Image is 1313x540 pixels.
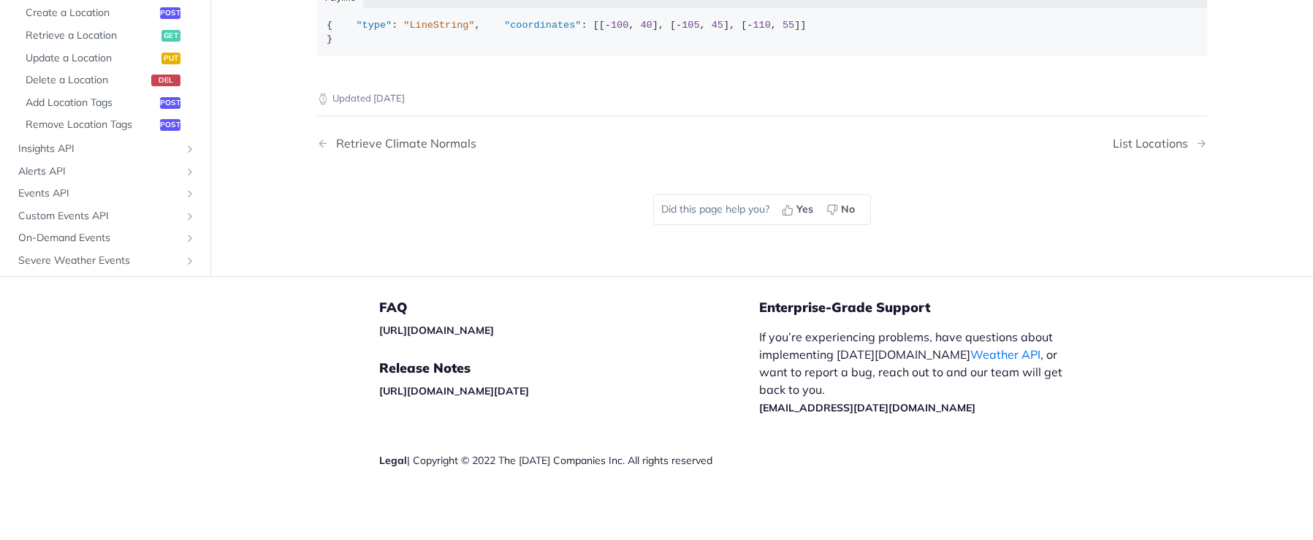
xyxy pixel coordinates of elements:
a: Alerts APIShow subpages for Alerts API [11,161,199,183]
p: Updated [DATE] [317,91,1207,106]
button: Show subpages for Severe Weather Events [184,255,196,267]
span: - [605,20,611,31]
span: 40 [640,20,652,31]
button: No [821,199,863,221]
a: Delete a Locationdel [18,69,199,91]
a: Severe Weather EventsShow subpages for Severe Weather Events [11,250,199,272]
p: If you’re experiencing problems, have questions about implementing [DATE][DOMAIN_NAME] , or want ... [759,328,1078,416]
div: List Locations [1113,137,1195,151]
span: - [676,20,682,31]
span: Yes [796,202,813,217]
a: Update a Locationput [18,47,199,69]
span: Delete a Location [26,73,148,88]
span: 105 [682,20,699,31]
button: Show subpages for On-Demand Events [184,232,196,244]
span: "LineString" [403,20,474,31]
span: "type" [357,20,392,31]
a: [URL][DOMAIN_NAME][DATE] [379,384,529,398]
span: del [151,75,180,86]
a: Create a Locationpost [18,2,199,24]
span: get [161,30,180,42]
h5: Release Notes [379,360,759,377]
span: Retrieve a Location [26,28,158,43]
a: Events APIShow subpages for Events API [11,183,199,205]
a: [URL][DOMAIN_NAME] [379,324,494,337]
a: Notifications APIShow subpages for Notifications API [11,273,199,294]
div: Did this page help you? [653,194,871,225]
span: On-Demand Events [18,231,180,246]
nav: Pagination Controls [317,122,1207,165]
a: [EMAIL_ADDRESS][DATE][DOMAIN_NAME] [759,401,975,414]
a: Add Location Tagspost [18,92,199,114]
a: Next Page: List Locations [1113,137,1207,151]
div: Retrieve Climate Normals [329,137,476,151]
span: Events API [18,186,180,201]
span: 100 [611,20,628,31]
span: 110 [753,20,770,31]
span: put [161,53,180,64]
span: post [160,7,180,19]
a: Custom Events APIShow subpages for Custom Events API [11,205,199,227]
button: Show subpages for Custom Events API [184,210,196,222]
button: Show subpages for Alerts API [184,166,196,178]
a: Remove Location Tagspost [18,114,199,136]
span: Remove Location Tags [26,118,156,132]
h5: Enterprise-Grade Support [759,299,1101,316]
span: 55 [783,20,794,31]
a: Legal [379,454,407,467]
span: Custom Events API [18,209,180,224]
span: Notifications API [18,276,180,291]
span: No [841,202,855,217]
span: "coordinates" [504,20,581,31]
span: Add Location Tags [26,96,156,110]
span: - [747,20,753,31]
span: Insights API [18,142,180,156]
a: Insights APIShow subpages for Insights API [11,138,199,160]
span: 45 [712,20,723,31]
span: post [160,119,180,131]
h5: FAQ [379,299,759,316]
button: Yes [777,199,821,221]
span: Update a Location [26,51,158,66]
span: Create a Location [26,6,156,20]
a: Previous Page: Retrieve Climate Normals [317,137,699,151]
span: post [160,97,180,109]
a: Weather API [970,347,1040,362]
button: Show subpages for Insights API [184,143,196,155]
div: { : , : [[ , ], [ , ], [ , ]] } [327,18,1197,47]
span: Alerts API [18,164,180,179]
div: | Copyright © 2022 The [DATE] Companies Inc. All rights reserved [379,453,759,468]
button: Show subpages for Events API [184,188,196,199]
span: Severe Weather Events [18,254,180,268]
a: On-Demand EventsShow subpages for On-Demand Events [11,227,199,249]
a: Retrieve a Locationget [18,25,199,47]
